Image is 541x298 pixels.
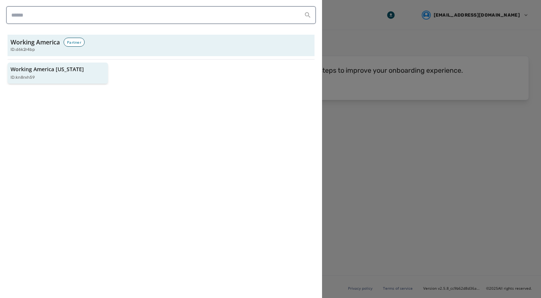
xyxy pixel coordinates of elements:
[11,47,35,53] span: ID: d6k2r4bp
[11,66,84,73] p: Working America [US_STATE]
[8,63,108,84] button: Working America [US_STATE]ID:kn8rxh59
[11,38,60,47] h3: Working America
[11,75,35,81] p: ID: kn8rxh59
[64,38,85,47] div: Partner
[8,35,315,56] button: Working AmericaPartnerID:d6k2r4bp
